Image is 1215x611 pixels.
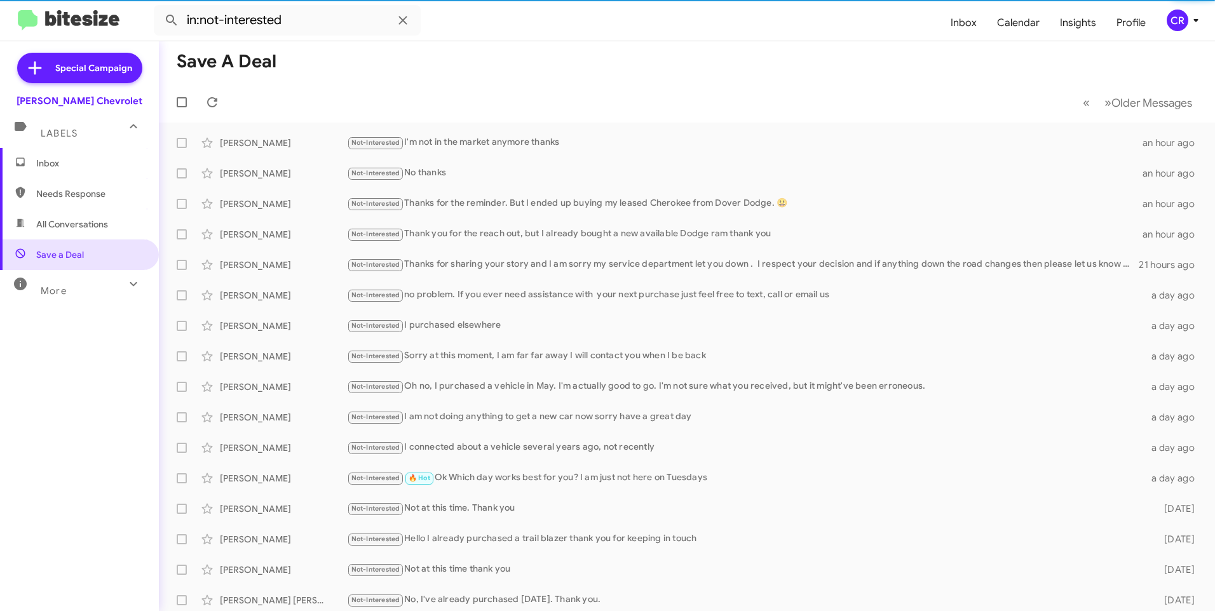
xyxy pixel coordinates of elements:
div: [PERSON_NAME] [220,563,347,576]
div: Not at this time thank you [347,562,1144,577]
a: Inbox [940,4,987,41]
div: [PERSON_NAME] [220,533,347,546]
span: Save a Deal [36,248,84,261]
span: Not-Interested [351,169,400,177]
div: an hour ago [1143,167,1205,180]
span: Not-Interested [351,260,400,269]
span: Special Campaign [55,62,132,74]
button: Previous [1075,90,1097,116]
span: Not-Interested [351,443,400,452]
input: Search [154,5,421,36]
div: [PERSON_NAME] [220,167,347,180]
a: Special Campaign [17,53,142,83]
div: [DATE] [1144,533,1205,546]
div: Thanks for the reminder. But I ended up buying my leased Cherokee from Dover Dodge. 😃 [347,196,1143,211]
a: Calendar [987,4,1050,41]
div: No, I've already purchased [DATE]. Thank you. [347,593,1144,607]
div: Sorry at this moment, I am far far away I will contact you when I be back [347,349,1144,363]
div: no problem. If you ever need assistance with your next purchase just feel free to text, call or e... [347,288,1144,302]
div: [PERSON_NAME] [220,289,347,302]
div: [PERSON_NAME] [220,411,347,424]
span: Not-Interested [351,321,400,330]
div: I am not doing anything to get a new car now sorry have a great day [347,410,1144,424]
div: [PERSON_NAME] [220,137,347,149]
div: Thank you for the reach out, but I already bought a new available Dodge ram thank you [347,227,1143,241]
div: [PERSON_NAME] [220,380,347,393]
div: [PERSON_NAME] [220,350,347,363]
span: 🔥 Hot [409,474,430,482]
div: a day ago [1144,350,1205,363]
div: [PERSON_NAME] [220,319,347,332]
span: Inbox [36,157,144,170]
div: [DATE] [1144,563,1205,576]
div: I purchased elsewhere [347,318,1144,333]
div: Thanks for sharing your story and I am sorry my service department let you down . I respect your ... [347,257,1139,272]
span: Labels [41,128,78,139]
div: a day ago [1144,319,1205,332]
div: [DATE] [1144,502,1205,515]
span: Not-Interested [351,565,400,574]
div: I connected about a vehicle several years ago, not recently [347,440,1144,455]
div: a day ago [1144,472,1205,485]
div: [PERSON_NAME] [PERSON_NAME] [220,594,347,607]
button: CR [1156,10,1201,31]
div: Not at this time. Thank you [347,501,1144,516]
h1: Save a Deal [177,51,276,72]
div: [PERSON_NAME] Chevrolet [17,95,142,107]
span: All Conversations [36,218,108,231]
span: Needs Response [36,187,144,200]
div: [PERSON_NAME] [220,198,347,210]
div: No thanks [347,166,1143,180]
span: Not-Interested [351,474,400,482]
span: Not-Interested [351,596,400,604]
div: [PERSON_NAME] [220,472,347,485]
span: Not-Interested [351,352,400,360]
span: Not-Interested [351,382,400,391]
div: [PERSON_NAME] [220,258,347,271]
div: [PERSON_NAME] [220,228,347,241]
div: [PERSON_NAME] [220,502,347,515]
div: a day ago [1144,289,1205,302]
span: More [41,285,67,297]
nav: Page navigation example [1076,90,1200,116]
div: an hour ago [1143,137,1205,149]
a: Profile [1106,4,1156,41]
a: Insights [1050,4,1106,41]
span: Not-Interested [351,138,400,147]
span: » [1104,95,1111,111]
div: [PERSON_NAME] [220,441,347,454]
div: a day ago [1144,411,1205,424]
div: I'm not in the market anymore thanks [347,135,1143,150]
span: Not-Interested [351,199,400,208]
div: Hello I already purchased a trail blazer thank you for keeping in touch [347,532,1144,546]
span: Not-Interested [351,230,400,238]
div: Ok Which day works best for you? I am just not here on Tuesdays [347,471,1144,485]
span: Not-Interested [351,504,400,513]
button: Next [1097,90,1200,116]
div: a day ago [1144,441,1205,454]
span: Not-Interested [351,291,400,299]
span: Not-Interested [351,413,400,421]
div: [DATE] [1144,594,1205,607]
div: 21 hours ago [1139,258,1205,271]
div: a day ago [1144,380,1205,393]
div: CR [1167,10,1188,31]
span: Older Messages [1111,96,1192,110]
span: Not-Interested [351,535,400,543]
div: an hour ago [1143,198,1205,210]
span: « [1083,95,1090,111]
div: Oh no, I purchased a vehicle in May. I'm actually good to go. I'm not sure what you received, but... [347,379,1144,394]
div: an hour ago [1143,228,1205,241]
